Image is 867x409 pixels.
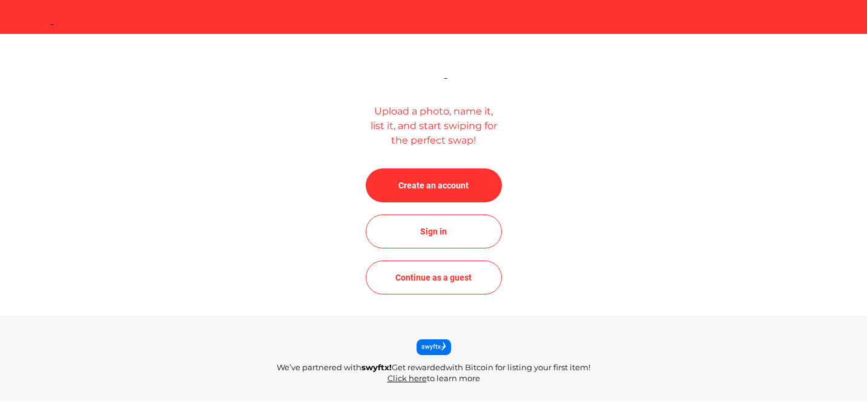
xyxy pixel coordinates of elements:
[417,339,451,350] img: Swyftx-logo.svg
[392,362,446,372] span: Get rewarded
[277,362,361,372] span: We’ve partnered with
[420,224,447,239] span: Sign in
[366,214,502,248] button: Sign in
[366,261,502,294] button: Continue as a guest
[446,362,590,372] span: with Bitcoin for listing your first item!
[427,373,480,383] span: to learn more
[366,104,501,148] p: Upload a photo, name it, list it, and start swiping for the perfect swap!
[398,178,469,193] span: Create an account
[395,270,472,285] span: Continue as a guest
[387,373,427,383] a: Click here
[366,168,502,202] button: Create an account
[361,362,392,372] span: swyftx!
